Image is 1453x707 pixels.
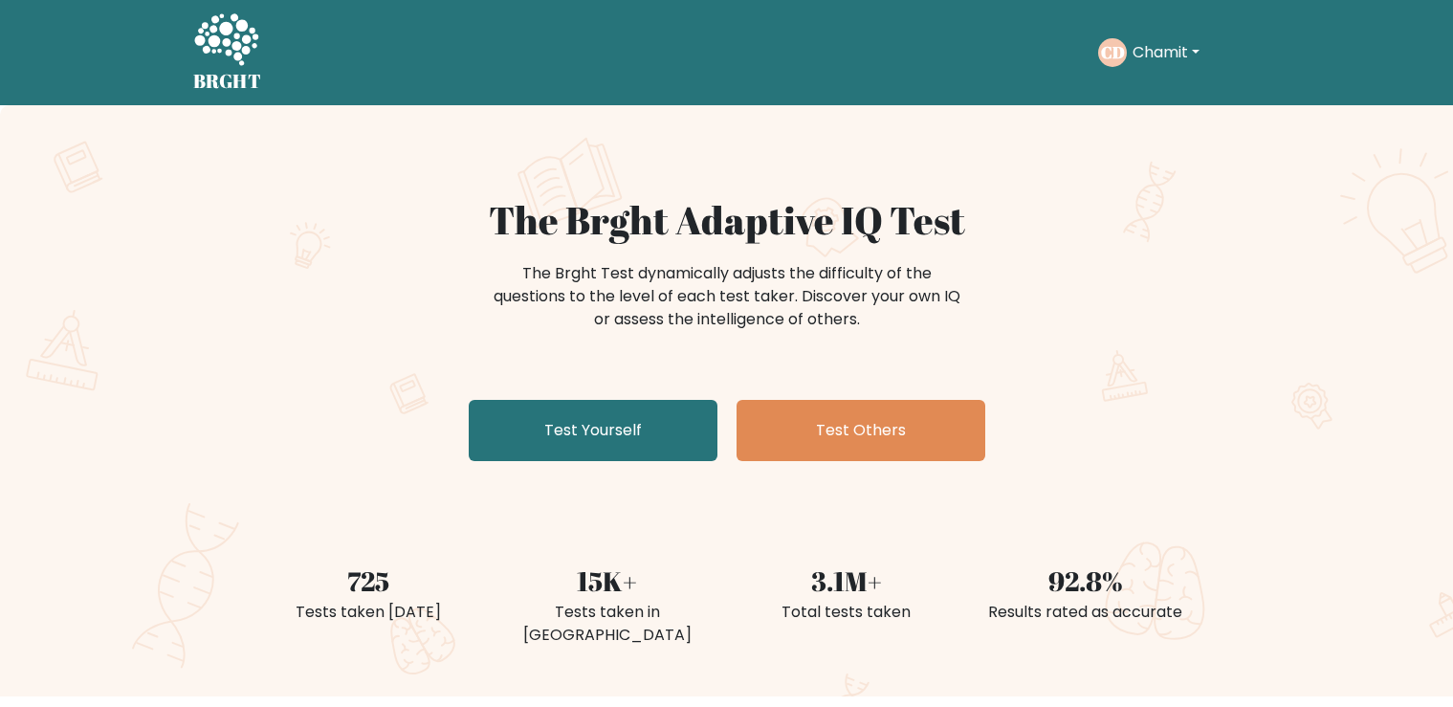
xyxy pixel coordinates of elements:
a: BRGHT [193,8,262,98]
text: CD [1100,41,1124,63]
a: Test Yourself [469,400,717,461]
div: Total tests taken [738,601,955,624]
div: 3.1M+ [738,561,955,601]
a: Test Others [737,400,985,461]
div: The Brght Test dynamically adjusts the difficulty of the questions to the level of each test take... [488,262,966,331]
div: Results rated as accurate [978,601,1194,624]
div: 725 [260,561,476,601]
button: Chamit [1127,40,1205,65]
div: 92.8% [978,561,1194,601]
h5: BRGHT [193,70,262,93]
div: Tests taken [DATE] [260,601,476,624]
div: Tests taken in [GEOGRAPHIC_DATA] [499,601,715,647]
h1: The Brght Adaptive IQ Test [260,197,1194,243]
div: 15K+ [499,561,715,601]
